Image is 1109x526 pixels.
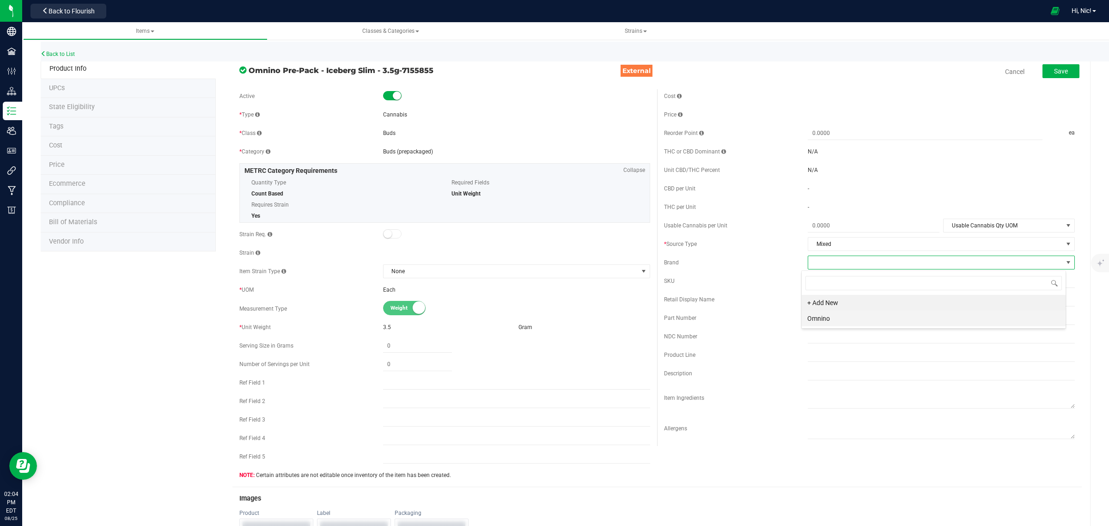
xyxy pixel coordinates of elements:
[390,301,432,315] span: Weight
[49,141,62,149] span: Cost
[451,176,638,190] span: Required Fields
[239,361,310,367] span: Number of Servings per Unit
[41,51,75,57] a: Back to List
[49,238,84,245] span: Vendor Info
[664,222,727,229] span: Usable Cannabis per Unit
[49,218,97,226] span: Bill of Materials
[249,65,622,76] span: Omnino Pre-Pack - Iceberg Slim - 3.5g-7155855
[621,65,652,77] span: External
[664,204,696,210] span: THC per Unit
[383,148,433,155] span: Buds (prepackaged)
[383,358,452,371] input: 0
[7,47,16,56] inline-svg: Facilities
[239,509,313,517] div: Product
[239,306,287,312] span: Measurement Type
[808,204,809,210] span: -
[664,148,726,155] span: THC or CBD Dominant
[49,161,65,169] span: Price
[395,509,469,517] div: Packaging
[7,106,16,116] inline-svg: Inventory
[383,111,407,118] span: Cannabis
[251,198,438,212] span: Requires Strain
[664,352,695,358] span: Product Line
[383,130,396,136] span: Buds
[808,127,1042,140] input: 0.0000
[808,185,809,192] span: -
[1063,238,1074,251] span: select
[251,213,260,219] span: Yes
[7,86,16,96] inline-svg: Distribution
[239,231,272,238] span: Strain Req.
[239,324,271,330] span: Unit Weight
[239,435,265,441] span: Ref Field 4
[251,176,438,190] span: Quantity Type
[802,295,1066,311] li: + Add New
[30,4,106,18] button: Back to Flourish
[49,103,95,111] span: Tag
[362,28,419,34] span: Classes & Categories
[7,126,16,135] inline-svg: Users
[244,167,337,174] span: METRC Category Requirements
[944,219,1063,232] span: Usable Cannabis Qty UOM
[4,515,18,522] p: 08/25
[9,452,37,480] iframe: Resource center
[664,167,720,173] span: Unit CBD/THC Percent
[802,311,1066,326] li: Omnino
[7,186,16,195] inline-svg: Manufacturing
[1072,7,1091,14] span: Hi, Nic!
[664,315,696,321] span: Part Number
[625,28,647,34] span: Strains
[136,28,154,34] span: Items
[239,379,265,386] span: Ref Field 1
[239,93,255,99] span: Active
[49,122,63,130] span: Tag
[383,287,396,293] span: Each
[239,343,293,349] span: Serving Size in Grams
[1069,127,1075,140] span: ea
[664,395,704,401] span: Item Ingredients
[7,166,16,175] inline-svg: Integrations
[383,324,391,330] span: 3.5
[808,238,1063,251] span: Mixed
[664,111,682,118] span: Price
[664,333,697,340] span: NDC Number
[239,453,265,460] span: Ref Field 5
[7,206,16,215] inline-svg: Billing
[49,65,86,73] span: Product Info
[1063,219,1074,232] span: select
[384,265,638,278] span: None
[451,190,481,197] span: Unit Weight
[664,241,697,247] span: Source Type
[664,259,679,266] span: Brand
[239,250,260,256] span: Strain
[239,416,265,423] span: Ref Field 3
[239,65,246,75] span: In Sync
[1005,67,1024,76] a: Cancel
[808,167,818,173] span: N/A
[1042,64,1079,78] button: Save
[664,278,675,284] span: SKU
[239,268,286,275] span: Item Strain Type
[239,148,270,155] span: Category
[808,148,818,155] span: N/A
[383,339,452,352] input: 0
[4,490,18,515] p: 02:04 PM EDT
[664,296,714,303] span: Retail Display Name
[239,495,1075,502] h3: Images
[239,471,451,479] span: Certain attributes are not editable once inventory of the item has been created.
[317,509,391,517] div: Label
[239,111,260,118] span: Type
[7,27,16,36] inline-svg: Company
[49,199,85,207] span: Compliance
[251,190,283,197] span: Count Based
[623,166,645,174] span: Collapse
[664,425,687,432] span: Allergens
[808,219,939,232] input: 0.0000
[239,130,262,136] span: Class
[239,398,265,404] span: Ref Field 2
[1045,2,1066,20] span: Open Ecommerce Menu
[1054,67,1068,75] span: Save
[7,67,16,76] inline-svg: Configuration
[239,287,254,293] span: UOM
[518,324,532,330] span: Gram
